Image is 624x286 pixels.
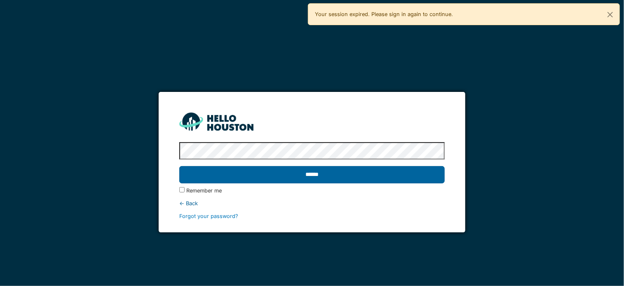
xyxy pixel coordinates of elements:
[186,187,222,195] label: Remember me
[179,199,445,207] div: ← Back
[179,113,253,130] img: HH_line-BYnF2_Hg.png
[601,4,619,26] button: Close
[308,3,620,25] div: Your session expired. Please sign in again to continue.
[179,213,238,219] a: Forgot your password?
